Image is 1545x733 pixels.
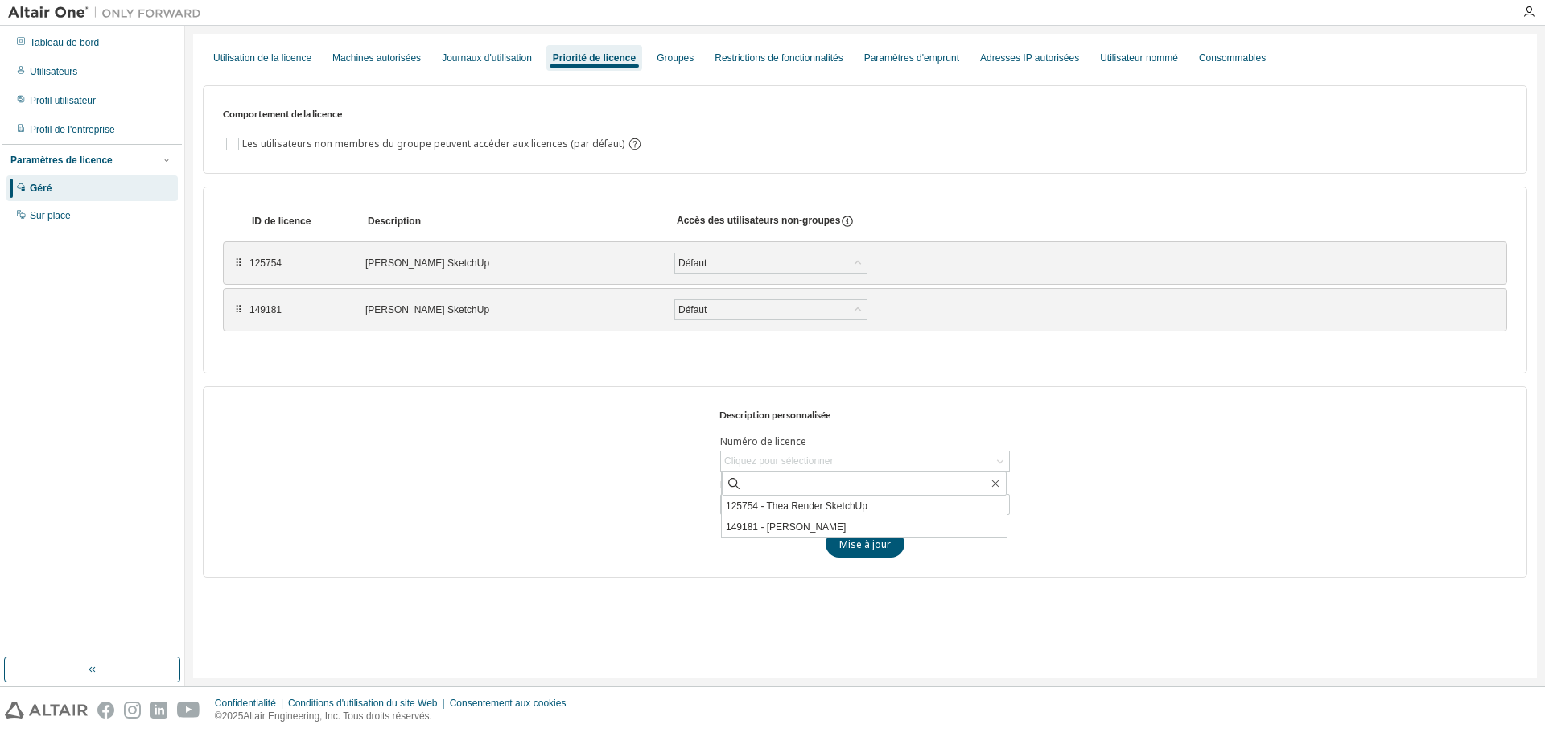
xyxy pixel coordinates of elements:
[675,253,867,273] div: Défaut
[150,702,167,719] img: linkedin.svg
[726,500,867,512] font: 125754 - Thea Render SketchUp
[242,137,624,150] font: Les utilisateurs non membres du groupe peuvent accéder aux licences (par défaut)
[249,304,282,315] font: 149181
[864,52,959,64] font: Paramètres d'emprunt
[215,698,276,709] font: Confidentialité
[720,478,833,492] font: Description de la licence
[721,451,1009,471] div: Cliquez pour sélectionner
[177,702,200,719] img: youtube.svg
[980,52,1079,64] font: Adresses IP autorisées
[233,303,243,316] span: ⠿
[657,52,694,64] font: Groupes
[222,710,244,722] font: 2025
[249,257,282,269] font: 125754
[628,137,642,151] svg: Par défaut, tout utilisateur non affecté à un groupe peut accéder à n'importe quelle licence. Dés...
[724,455,833,467] font: Cliquez pour sélectionner
[213,52,311,64] font: Utilisation de la licence
[678,257,707,269] font: Défaut
[1100,52,1178,64] font: Utilisateur nommé
[30,37,99,48] font: Tableau de bord
[675,300,867,319] div: Défaut
[442,52,532,64] font: Journaux d'utilisation
[30,183,51,194] font: Géré
[368,216,421,227] font: Description
[30,124,115,135] font: Profil de l'entreprise
[288,698,438,709] font: Conditions d'utilisation du site Web
[124,702,141,719] img: instagram.svg
[826,530,904,558] button: Mise à jour
[553,52,636,64] font: Priorité de licence
[719,409,830,421] font: Description personnalisée
[715,52,843,64] font: Restrictions de fonctionnalités
[5,702,88,719] img: altair_logo.svg
[235,304,242,315] font: ⠿
[243,710,432,722] font: Altair Engineering, Inc. Tous droits réservés.
[215,710,222,722] font: ©
[97,702,114,719] img: facebook.svg
[332,52,421,64] font: Machines autorisées
[10,154,113,166] font: Paramètres de licence
[233,257,243,270] span: ⠿
[223,108,342,120] font: Comportement de la licence
[678,304,707,315] font: Défaut
[365,304,489,315] font: [PERSON_NAME] SketchUp
[252,216,311,227] font: ID de licence
[677,215,840,226] font: Accès des utilisateurs non-groupes
[1199,52,1266,64] font: Consommables
[839,537,891,550] font: Mise à jour
[30,210,71,221] font: Sur place
[726,521,846,533] font: 149181 - [PERSON_NAME]
[8,5,209,21] img: Altaïr Un
[235,257,242,269] font: ⠿
[720,434,806,448] font: Numéro de licence
[30,66,77,77] font: Utilisateurs
[30,95,96,106] font: Profil utilisateur
[450,698,566,709] font: Consentement aux cookies
[365,257,489,269] font: [PERSON_NAME] SketchUp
